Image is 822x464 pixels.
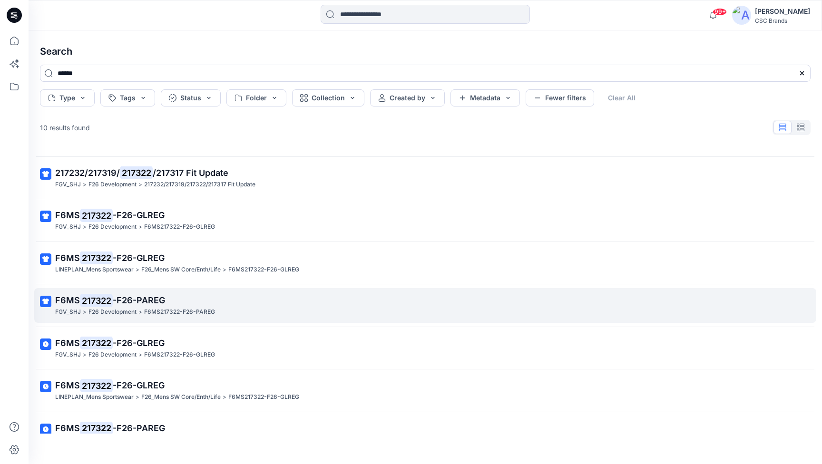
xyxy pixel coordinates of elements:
p: LINEPLAN_Mens Sportswear [55,392,134,402]
p: F6MS217322-F26-GLREG [144,222,215,232]
button: Created by [370,89,445,106]
button: Tags [100,89,155,106]
p: F26_Mens SW Core/Enth/Life [141,265,221,275]
a: F6MS217322-F26-GLREGFGV_SHJ>F26 Development>F6MS217322-F26-GLREG [34,331,816,366]
span: -F26-PAREG [113,295,165,305]
p: F26 Development [88,307,137,317]
span: 217232/217319/ [55,168,120,178]
p: F26 Development [88,350,137,360]
span: 99+ [713,8,727,16]
button: Fewer filters [526,89,594,106]
p: F6MS217322-F26-PAREG [144,307,215,317]
mark: 217322 [80,421,113,435]
p: FGV_SHJ [55,180,81,190]
span: /217317 Fit Update [153,168,228,178]
p: > [136,265,139,275]
div: CSC Brands [755,17,810,24]
a: F6MS217322-F26-PAREGFGV_SHJ>F26 Development>F6MS217322-F26-PAREG [34,416,816,451]
span: -F26-GLREG [113,338,165,348]
p: 10 results found [40,123,90,133]
p: F6MS217322-F26-GLREG [228,392,299,402]
a: F6MS217322-F26-GLREGLINEPLAN_Mens Sportswear>F26_Mens SW Core/Enth/Life>F6MS217322-F26-GLREG [34,373,816,408]
mark: 217322 [80,294,113,307]
span: -F26-GLREG [113,253,165,263]
p: FGV_SHJ [55,222,81,232]
span: F6MS [55,423,80,433]
h4: Search [32,38,818,65]
span: F6MS [55,380,80,390]
p: > [83,222,87,232]
span: -F26-PAREG [113,423,165,433]
p: F26 Development [88,222,137,232]
span: -F26-GLREG [113,380,165,390]
button: Metadata [450,89,520,106]
p: > [83,180,87,190]
p: > [138,350,142,360]
mark: 217322 [80,379,113,392]
span: F6MS [55,210,80,220]
span: F6MS [55,253,80,263]
mark: 217322 [80,209,113,222]
p: LINEPLAN_Mens Sportswear [55,265,134,275]
p: FGV_SHJ [55,307,81,317]
p: > [83,350,87,360]
p: > [138,222,142,232]
p: > [83,307,87,317]
p: > [138,180,142,190]
mark: 217322 [80,251,113,264]
p: FGV_SHJ [55,350,81,360]
button: Type [40,89,95,106]
p: > [223,392,226,402]
div: [PERSON_NAME] [755,6,810,17]
span: F6MS [55,338,80,348]
span: F6MS [55,295,80,305]
img: avatar [732,6,751,25]
button: Folder [226,89,286,106]
span: -F26-GLREG [113,210,165,220]
p: > [138,307,142,317]
a: F6MS217322-F26-GLREGLINEPLAN_Mens Sportswear>F26_Mens SW Core/Enth/Life>F6MS217322-F26-GLREG [34,246,816,280]
p: > [136,392,139,402]
p: F26_Mens SW Core/Enth/Life [141,392,221,402]
a: F6MS217322-F26-GLREGFGV_SHJ>F26 Development>F6MS217322-F26-GLREG [34,203,816,238]
mark: 217322 [80,336,113,349]
p: F6MS217322-F26-GLREG [144,350,215,360]
button: Collection [292,89,364,106]
p: F6MS217322-F26-GLREG [228,265,299,275]
p: > [223,265,226,275]
mark: 217322 [120,166,153,179]
a: F6MS217322-F26-PAREGFGV_SHJ>F26 Development>F6MS217322-F26-PAREG [34,288,816,323]
p: 217232/217319/217322/217317 Fit Update [144,180,255,190]
button: Status [161,89,221,106]
p: F26 Development [88,180,137,190]
a: 217232/217319/217322/217317 Fit UpdateFGV_SHJ>F26 Development>217232/217319/217322/217317 Fit Update [34,161,816,195]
